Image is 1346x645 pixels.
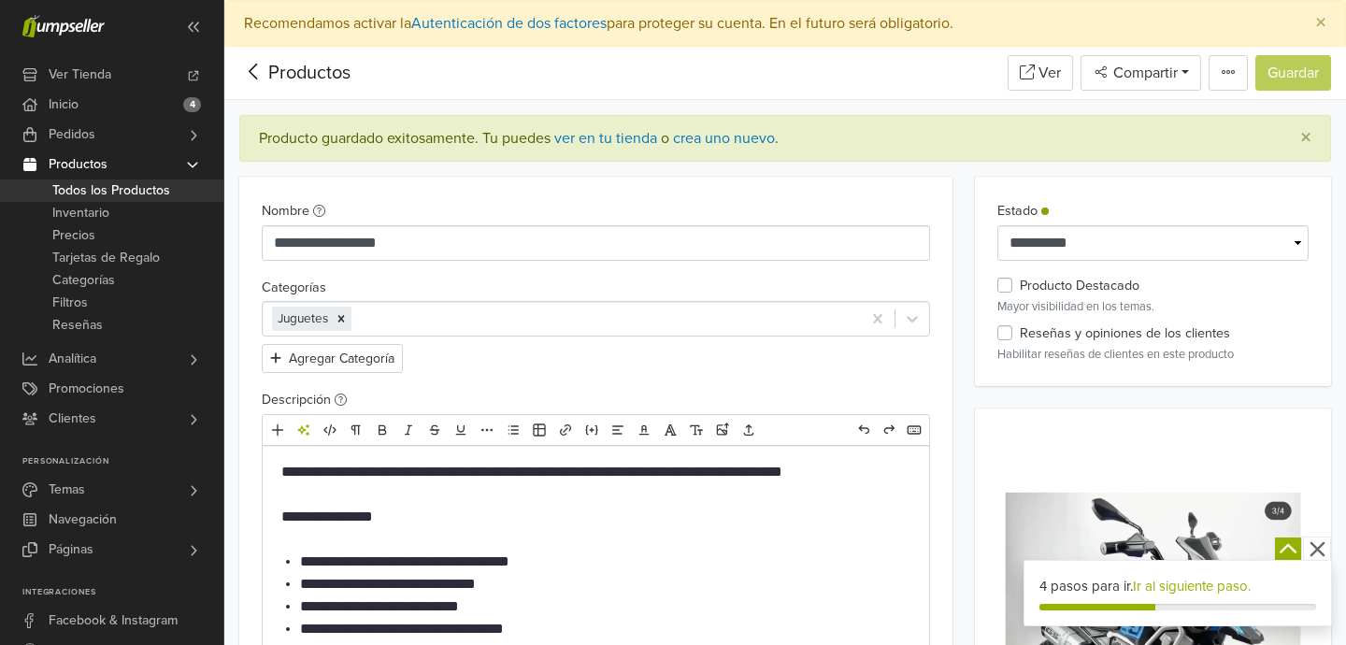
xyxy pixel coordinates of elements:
[259,127,1270,150] div: Producto guardado exitosamente. .
[344,418,368,442] a: Formato
[49,535,93,565] span: Páginas
[1110,64,1178,82] span: Compartir
[49,344,96,374] span: Analítica
[52,202,109,224] span: Inventario
[49,60,111,90] span: Ver Tienda
[52,179,170,202] span: Todos los Productos
[658,418,682,442] a: Fuente
[449,418,473,442] a: Subrayado
[479,129,551,148] span: Tu puedes
[1315,9,1326,36] span: ×
[262,344,403,373] button: Agregar Categoría
[1282,116,1330,161] button: Close
[49,150,107,179] span: Productos
[262,278,326,298] label: Categorías
[262,201,325,222] label: Nombre
[580,418,604,442] a: Incrustar
[22,456,223,467] p: Personalización
[737,418,761,442] a: Subir archivos
[902,418,926,442] a: Atajos
[318,418,342,442] a: HTML
[52,247,160,269] span: Tarjetas de Regalo
[1133,578,1251,595] a: Ir al siguiente paso.
[52,292,88,314] span: Filtros
[49,606,178,636] span: Facebook & Instagram
[422,418,447,442] a: Eliminado
[553,418,578,442] a: Enlace
[1300,124,1311,151] span: ×
[877,418,901,442] a: Rehacer
[52,224,95,247] span: Precios
[49,475,85,505] span: Temas
[684,418,709,442] a: Tamaño de fuente
[501,418,525,442] a: Lista
[527,418,551,442] a: Tabla
[997,298,1309,316] p: Mayor visibilidad en los temas.
[997,346,1309,364] p: Habilitar reseñas de clientes en este producto
[632,418,656,442] a: Color del texto
[52,314,103,337] span: Reseñas
[411,14,607,33] a: Autenticación de dos factores
[997,201,1049,222] label: Estado
[22,587,223,598] p: Integraciones
[1081,55,1201,91] button: Compartir
[49,404,96,434] span: Clientes
[1008,55,1073,91] a: Ver
[52,269,115,292] span: Categorías
[262,390,347,410] label: Descripción
[292,418,316,442] a: Herramientas de IA
[1255,55,1331,91] button: Guardar
[239,59,351,87] div: Productos
[475,418,499,442] a: Más formato
[1020,276,1139,296] label: Producto Destacado
[49,374,124,404] span: Promociones
[183,97,201,112] span: 4
[606,418,630,442] a: Alineación
[49,120,95,150] span: Pedidos
[49,90,79,120] span: Inicio
[1039,576,1316,597] div: 4 pasos para ir.
[331,307,351,331] div: Remove [object Object]
[396,418,421,442] a: Cursiva
[49,505,117,535] span: Navegación
[554,129,657,148] a: ver en tu tienda
[852,418,876,442] a: Deshacer
[370,418,394,442] a: Negrita
[265,418,290,442] a: Añadir
[1020,323,1230,344] label: Reseñas y opiniones de los clientes
[710,418,735,442] a: Subir imágenes
[1296,1,1345,46] button: Close
[278,311,328,326] span: Juguetes
[657,129,669,148] span: o
[673,129,775,148] a: crea uno nuevo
